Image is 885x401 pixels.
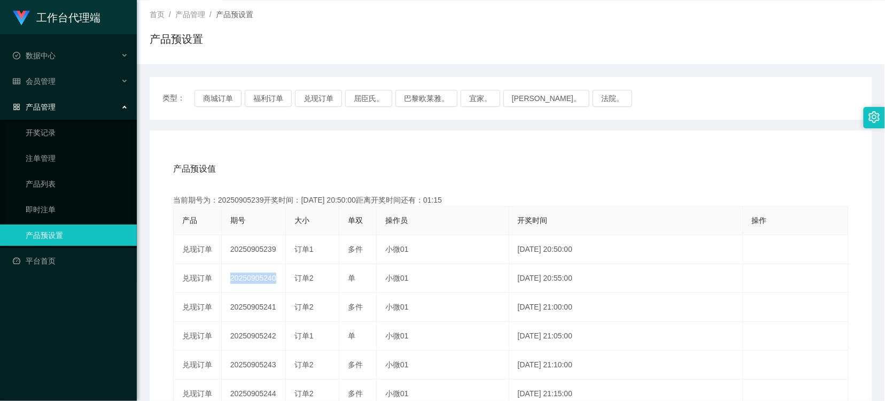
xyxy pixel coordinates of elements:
[509,293,743,322] td: [DATE] 21:00:00
[173,163,216,175] span: 产品预设值
[345,90,392,107] button: 屈臣氏。
[518,216,548,225] span: 开奖时间
[150,10,165,19] span: 首页
[174,293,222,322] td: 兑现订单
[503,90,589,107] button: [PERSON_NAME]。
[461,90,500,107] button: 宜家。
[150,31,203,47] h1: 产品预设置
[509,235,743,264] td: [DATE] 20:50:00
[348,331,355,340] span: 单
[182,216,197,225] span: 产品
[294,331,314,340] span: 订单1
[348,274,355,282] span: 单
[36,1,100,35] h1: 工作台代理端
[209,10,212,19] span: /
[222,293,286,322] td: 20250905241
[26,51,56,60] font: 数据中心
[26,173,128,195] a: 产品列表
[13,250,128,272] a: 图标： 仪表板平台首页
[26,225,128,246] a: 产品预设置
[348,360,363,369] span: 多件
[26,148,128,169] a: 注单管理
[195,90,242,107] button: 商城订单
[294,389,314,398] span: 订单2
[294,274,314,282] span: 订单2
[348,389,363,398] span: 多件
[13,103,20,111] i: 图标： AppStore-O
[509,322,743,351] td: [DATE] 21:05:00
[174,322,222,351] td: 兑现订单
[222,235,286,264] td: 20250905239
[868,111,880,123] i: 图标： 设置
[222,351,286,380] td: 20250905243
[174,351,222,380] td: 兑现订单
[294,245,314,253] span: 订单1
[13,52,20,59] i: 图标： check-circle-o
[395,90,457,107] button: 巴黎欧莱雅。
[169,10,171,19] span: /
[294,216,309,225] span: 大小
[377,322,509,351] td: 小微01
[174,235,222,264] td: 兑现订单
[13,78,20,85] i: 图标： table
[222,264,286,293] td: 20250905240
[294,360,314,369] span: 订单2
[348,303,363,311] span: 多件
[26,122,128,143] a: 开奖记录
[222,322,286,351] td: 20250905242
[173,195,849,206] div: 当前期号为：20250905239开奖时间：[DATE] 20:50:00距离开奖时间还有：01:15
[377,293,509,322] td: 小微01
[13,13,100,21] a: 工作台代理端
[752,216,767,225] span: 操作
[385,216,408,225] span: 操作员
[377,351,509,380] td: 小微01
[245,90,292,107] button: 福利订单
[377,235,509,264] td: 小微01
[377,264,509,293] td: 小微01
[509,264,743,293] td: [DATE] 20:55:00
[162,90,195,107] span: 类型：
[175,10,205,19] span: 产品管理
[13,11,30,26] img: logo.9652507e.png
[230,216,245,225] span: 期号
[593,90,632,107] button: 法院。
[295,90,342,107] button: 兑现订单
[294,303,314,311] span: 订单2
[216,10,253,19] span: 产品预设置
[348,216,363,225] span: 单双
[26,77,56,86] font: 会员管理
[348,245,363,253] span: 多件
[509,351,743,380] td: [DATE] 21:10:00
[174,264,222,293] td: 兑现订单
[26,199,128,220] a: 即时注单
[26,103,56,111] font: 产品管理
